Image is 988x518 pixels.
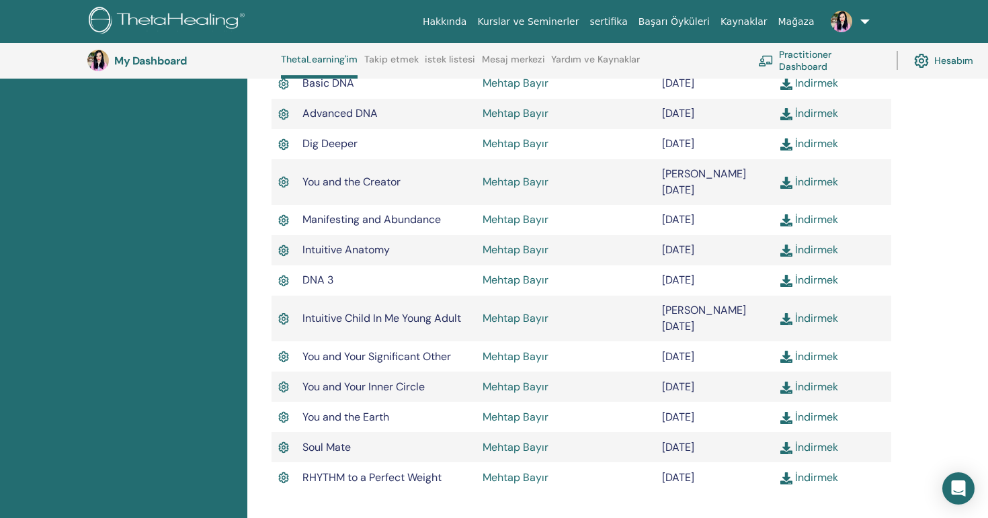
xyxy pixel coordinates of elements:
[278,243,290,259] img: Active Certificate
[655,432,773,462] td: [DATE]
[780,311,838,325] a: İndirmek
[780,212,838,226] a: İndirmek
[780,349,838,363] a: İndirmek
[780,214,792,226] img: download.svg
[302,175,401,189] span: You and the Creator
[302,311,461,325] span: Intuitive Child In Me Young Adult
[780,245,792,257] img: download.svg
[780,175,838,189] a: İndirmek
[914,46,973,75] a: Hesabım
[483,273,548,287] a: Mehtap Bayır
[302,212,441,226] span: Manifesting and Abundance
[114,54,249,67] h3: My Dashboard
[278,106,290,122] img: Active Certificate
[758,46,880,75] a: Practitioner Dashboard
[780,380,838,394] a: İndirmek
[89,7,249,37] img: logo.png
[302,349,451,363] span: You and Your Significant Other
[551,54,640,75] a: Yardım ve Kaynaklar
[302,440,351,454] span: Soul Mate
[715,9,773,34] a: Kaynaklar
[302,273,333,287] span: DNA 3
[655,69,773,99] td: [DATE]
[633,9,715,34] a: Başarı Öyküleri
[302,136,358,150] span: Dig Deeper
[483,440,548,454] a: Mehtap Bayır
[780,273,838,287] a: İndirmek
[302,243,390,257] span: Intuitive Anatomy
[780,412,792,424] img: download.svg
[483,175,548,189] a: Mehtap Bayır
[780,442,792,454] img: download.svg
[942,472,975,505] div: Open Intercom Messenger
[278,439,290,456] img: Active Certificate
[780,382,792,394] img: download.svg
[780,472,792,484] img: download.svg
[278,76,290,92] img: Active Certificate
[302,106,378,120] span: Advanced DNA
[278,273,290,289] img: Active Certificate
[483,76,548,90] a: Mehtap Bayır
[278,136,290,153] img: Active Certificate
[302,470,442,484] span: RHYTHM to a Perfect Weight
[278,310,290,327] img: Active Certificate
[655,99,773,129] td: [DATE]
[780,470,838,484] a: İndirmek
[364,54,419,75] a: Takip etmek
[483,311,548,325] a: Mehtap Bayır
[278,470,290,486] img: Active Certificate
[780,410,838,424] a: İndirmek
[584,9,632,34] a: sertifika
[780,106,838,120] a: İndirmek
[425,54,475,75] a: istek listesi
[278,379,290,395] img: Active Certificate
[483,470,548,484] a: Mehtap Bayır
[780,108,792,120] img: download.svg
[483,136,548,150] a: Mehtap Bayır
[655,341,773,372] td: [DATE]
[482,54,545,75] a: Mesaj merkezi
[780,440,838,454] a: İndirmek
[278,212,290,228] img: Active Certificate
[483,380,548,394] a: Mehtap Bayır
[758,55,774,67] img: chalkboard-teacher.svg
[655,462,773,492] td: [DATE]
[655,159,773,205] td: [PERSON_NAME][DATE]
[655,372,773,402] td: [DATE]
[655,402,773,432] td: [DATE]
[302,76,354,90] span: Basic DNA
[281,54,358,79] a: ThetaLearning'im
[278,174,290,190] img: Active Certificate
[780,313,792,325] img: download.svg
[483,243,548,257] a: Mehtap Bayır
[780,275,792,287] img: download.svg
[278,409,290,425] img: Active Certificate
[780,177,792,189] img: download.svg
[302,380,425,394] span: You and Your Inner Circle
[483,106,548,120] a: Mehtap Bayır
[914,50,929,72] img: cog.svg
[87,50,109,71] img: default.jpg
[772,9,819,34] a: Mağaza
[780,136,838,150] a: İndirmek
[655,235,773,265] td: [DATE]
[472,9,584,34] a: Kurslar ve Seminerler
[780,78,792,90] img: download.svg
[780,138,792,150] img: download.svg
[278,349,290,365] img: Active Certificate
[302,410,389,424] span: You and the Earth
[655,265,773,296] td: [DATE]
[780,351,792,363] img: download.svg
[780,243,838,257] a: İndirmek
[483,410,548,424] a: Mehtap Bayır
[417,9,472,34] a: Hakkında
[655,296,773,341] td: [PERSON_NAME][DATE]
[655,205,773,235] td: [DATE]
[780,76,838,90] a: İndirmek
[483,349,548,363] a: Mehtap Bayır
[831,11,852,32] img: default.jpg
[655,129,773,159] td: [DATE]
[483,212,548,226] a: Mehtap Bayır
